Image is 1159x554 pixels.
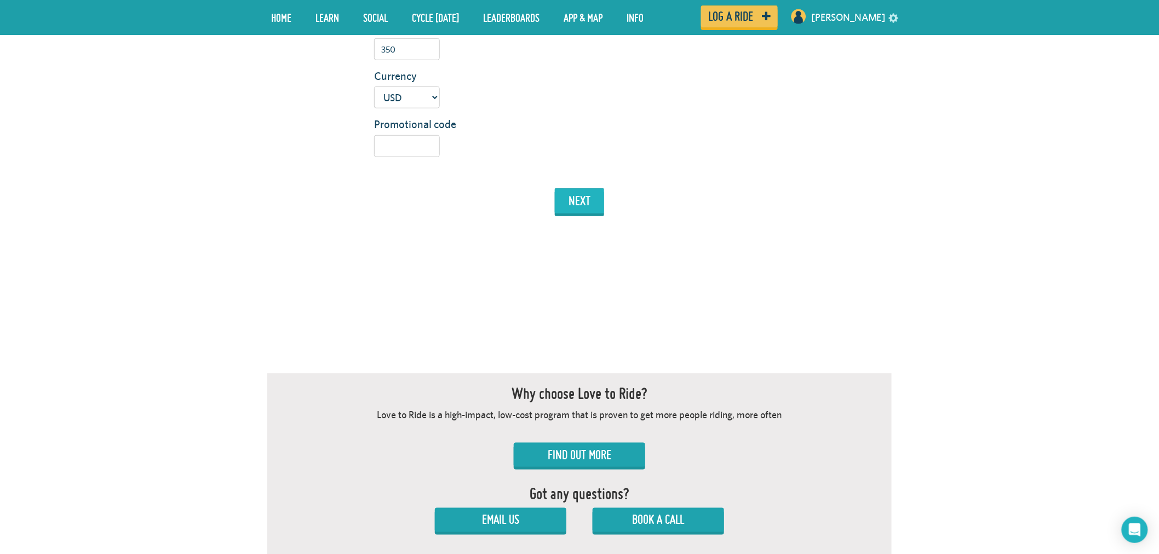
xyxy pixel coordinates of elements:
label: Promotional code [366,117,500,132]
img: User profile image [790,8,807,25]
div: Open Intercom Messenger [1122,517,1148,543]
h2: Why choose Love to Ride? [512,384,647,402]
a: Cycle [DATE] [404,4,467,31]
a: App & Map [555,4,611,31]
a: Social [355,4,396,31]
a: [PERSON_NAME] [811,4,886,31]
a: Find Out More [514,443,645,467]
a: Leaderboards [475,4,548,31]
a: Email Us [435,508,566,532]
a: LEARN [307,4,347,31]
button: next [555,188,604,213]
h2: Got any questions? [530,484,629,503]
a: Log a ride [701,5,778,27]
span: Log a ride [708,11,753,21]
a: Home [263,4,300,31]
a: settings drop down toggle [889,12,899,22]
a: Info [618,4,652,31]
p: Love to Ride is a high-impact, low-cost program that is proven to get more people riding, more often [377,408,782,422]
a: Book a Call [593,508,724,532]
label: Currency [366,68,500,84]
